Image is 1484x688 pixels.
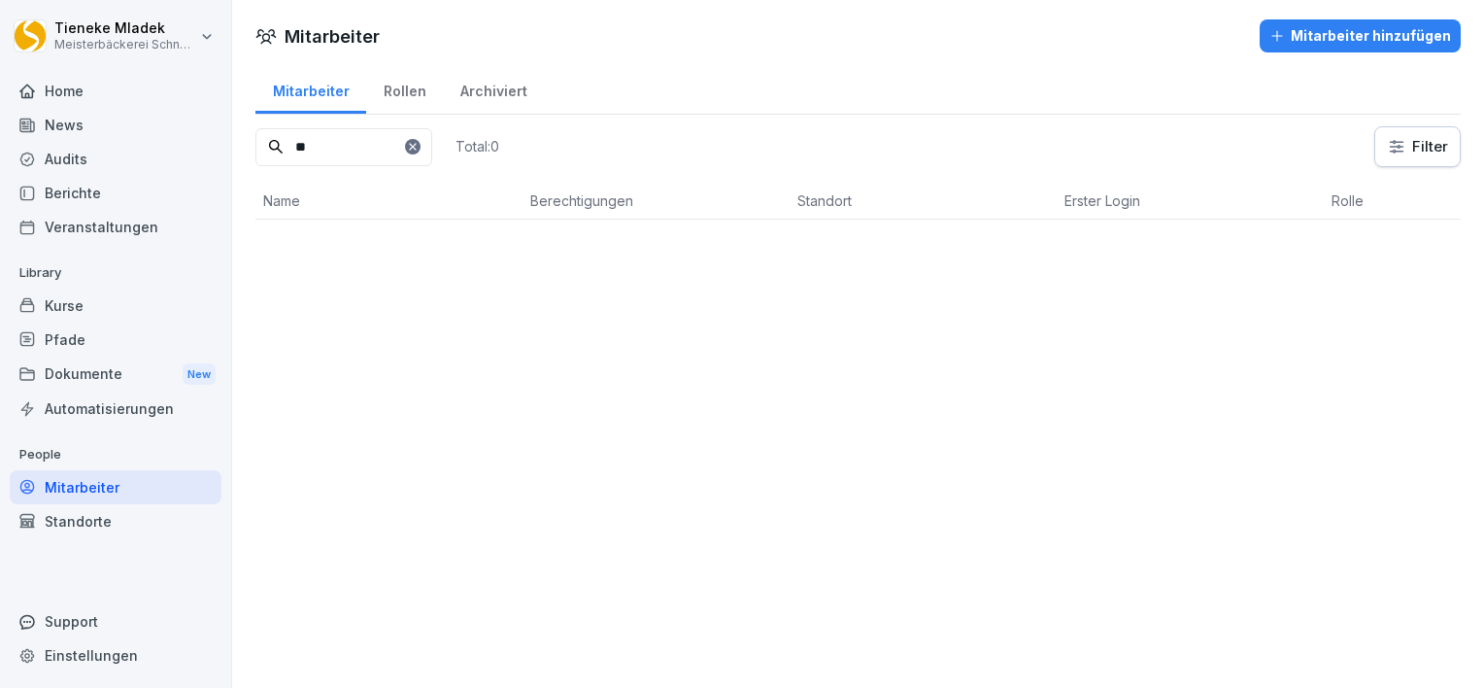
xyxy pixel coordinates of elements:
a: Audits [10,142,221,176]
p: Meisterbäckerei Schneckenburger [54,38,196,52]
a: News [10,108,221,142]
button: Mitarbeiter hinzufügen [1260,19,1461,52]
a: Rollen [366,64,443,114]
th: Erster Login [1057,183,1324,220]
div: New [183,363,216,386]
a: Veranstaltungen [10,210,221,244]
a: Archiviert [443,64,544,114]
a: Mitarbeiter [255,64,366,114]
th: Standort [790,183,1057,220]
div: Support [10,604,221,638]
a: Home [10,74,221,108]
div: Dokumente [10,357,221,393]
div: Filter [1387,137,1448,156]
a: Pfade [10,323,221,357]
p: People [10,439,221,470]
a: Automatisierungen [10,392,221,426]
th: Berechtigungen [523,183,790,220]
h1: Mitarbeiter [285,23,380,50]
a: Kurse [10,289,221,323]
a: Einstellungen [10,638,221,672]
p: Library [10,258,221,289]
th: Name [255,183,523,220]
a: Mitarbeiter [10,470,221,504]
p: Total: 0 [455,137,499,155]
button: Filter [1375,127,1460,166]
a: Standorte [10,504,221,538]
p: Tieneke Mladek [54,20,196,37]
a: Berichte [10,176,221,210]
a: DokumenteNew [10,357,221,393]
div: Mitarbeiter hinzufügen [1269,25,1451,47]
